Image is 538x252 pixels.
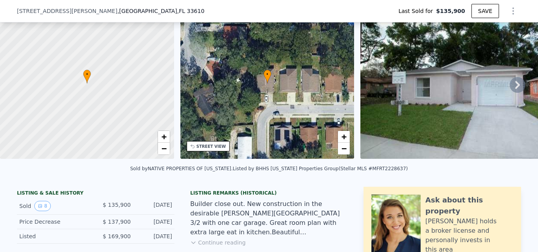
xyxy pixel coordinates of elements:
[263,70,271,83] div: •
[130,166,233,171] div: Sold by NATIVE PROPERTIES OF [US_STATE] .
[338,131,350,143] a: Zoom in
[197,143,226,149] div: STREET VIEW
[103,233,131,239] span: $ 169,900
[161,143,166,153] span: −
[190,239,246,246] button: Continue reading
[505,3,521,19] button: Show Options
[17,190,174,198] div: LISTING & SALE HISTORY
[83,70,91,83] div: •
[19,232,89,240] div: Listed
[436,7,465,15] span: $135,900
[137,201,172,211] div: [DATE]
[263,71,271,78] span: •
[341,143,347,153] span: −
[471,4,499,18] button: SAVE
[338,143,350,155] a: Zoom out
[103,219,131,225] span: $ 137,900
[233,166,408,171] div: Listed by BHHS [US_STATE] Properties Group (Stellar MLS #MFRT2228637)
[399,7,436,15] span: Last Sold for
[19,201,89,211] div: Sold
[19,218,89,226] div: Price Decrease
[190,190,348,196] div: Listing Remarks (Historical)
[103,202,131,208] span: $ 135,900
[190,199,348,237] div: Builder close out. New construction in the desirable [PERSON_NAME][GEOGRAPHIC_DATA] 3/2 with one ...
[425,195,513,217] div: Ask about this property
[158,143,170,155] a: Zoom out
[34,201,51,211] button: View historical data
[137,218,172,226] div: [DATE]
[83,71,91,78] span: •
[137,232,172,240] div: [DATE]
[341,132,347,142] span: +
[158,131,170,143] a: Zoom in
[117,7,204,15] span: , [GEOGRAPHIC_DATA]
[161,132,166,142] span: +
[177,8,204,14] span: , FL 33610
[17,7,117,15] span: [STREET_ADDRESS][PERSON_NAME]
